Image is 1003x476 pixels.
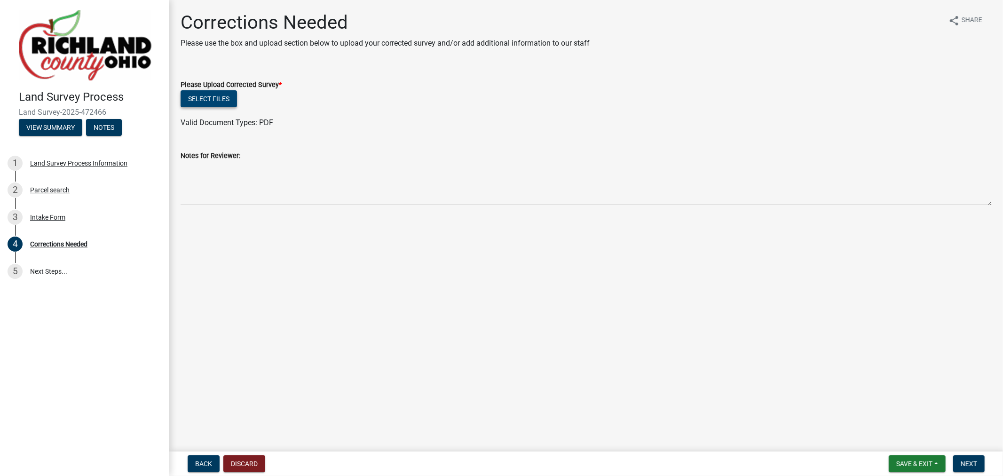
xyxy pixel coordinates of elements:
span: Land Survey-2025-472466 [19,108,150,117]
img: Richland County, Ohio [19,10,151,80]
label: Notes for Reviewer: [181,153,240,159]
div: 5 [8,264,23,279]
p: Please use the box and upload section below to upload your corrected survey and/or add additional... [181,38,590,49]
button: Next [953,455,985,472]
wm-modal-confirm: Summary [19,124,82,132]
button: Select files [181,90,237,107]
span: Next [961,460,977,468]
h4: Land Survey Process [19,90,162,104]
i: share [948,15,960,26]
h1: Corrections Needed [181,11,590,34]
wm-modal-confirm: Notes [86,124,122,132]
label: Please Upload Corrected Survey [181,82,282,88]
span: Share [962,15,982,26]
span: Valid Document Types: PDF [181,118,273,127]
button: View Summary [19,119,82,136]
button: Discard [223,455,265,472]
div: 1 [8,156,23,171]
div: 4 [8,237,23,252]
button: Back [188,455,220,472]
div: Intake Form [30,214,65,221]
div: 2 [8,182,23,198]
span: Save & Exit [896,460,932,468]
div: Land Survey Process Information [30,160,127,167]
span: Back [195,460,212,468]
button: Save & Exit [889,455,946,472]
div: Corrections Needed [30,241,87,247]
button: shareShare [941,11,990,30]
div: 3 [8,210,23,225]
button: Notes [86,119,122,136]
div: Parcel search [30,187,70,193]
